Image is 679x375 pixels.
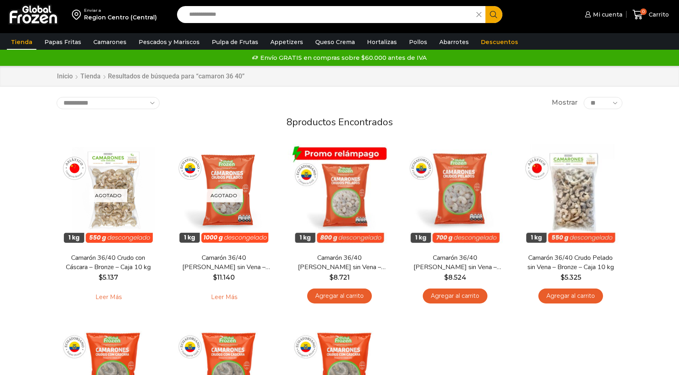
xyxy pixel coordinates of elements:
a: Appetizers [266,34,307,50]
a: Descuentos [477,34,522,50]
h1: Resultados de búsqueda para “camaron 36 40” [108,72,245,80]
a: Inicio [57,72,73,81]
select: Pedido de la tienda [57,97,160,109]
a: Abarrotes [435,34,473,50]
a: Pollos [405,34,431,50]
a: Hortalizas [363,34,401,50]
a: Pulpa de Frutas [208,34,262,50]
a: 0 Carrito [630,5,671,24]
a: Pescados y Mariscos [135,34,204,50]
a: Camarón 36/40 Crudo con Cáscara – Bronze – Caja 10 kg [62,253,155,272]
a: Agregar al carrito: “Camarón 36/40 Crudo Pelado sin Vena - Gold - Caja 10 kg” [307,289,372,303]
bdi: 5.325 [561,274,581,281]
a: Tienda [7,34,36,50]
span: Mi cuenta [591,11,622,19]
bdi: 5.137 [99,274,118,281]
span: $ [329,274,333,281]
a: Camarón 36/40 Crudo Pelado sin Vena – Bronze – Caja 10 kg [524,253,617,272]
span: $ [213,274,217,281]
button: Search button [485,6,502,23]
bdi: 11.140 [213,274,235,281]
a: Camarón 36/40 [PERSON_NAME] sin Vena – Gold – Caja 10 kg [293,253,386,272]
a: Leé más sobre “Camarón 36/40 Crudo con Cáscara - Bronze - Caja 10 kg” [83,289,134,305]
p: Agotado [89,189,127,202]
span: $ [99,274,103,281]
div: Enviar a [84,8,157,13]
span: $ [444,274,448,281]
a: Camarones [89,34,131,50]
span: Carrito [647,11,669,19]
a: Leé más sobre “Camarón 36/40 Crudo Pelado sin Vena - Super Prime - Caja 10 kg” [198,289,250,305]
a: Agregar al carrito: “Camarón 36/40 Crudo Pelado sin Vena - Silver - Caja 10 kg” [423,289,487,303]
a: Agregar al carrito: “Camarón 36/40 Crudo Pelado sin Vena - Bronze - Caja 10 kg” [538,289,603,303]
a: Tienda [80,72,101,81]
a: Camarón 36/40 [PERSON_NAME] sin Vena – Silver – Caja 10 kg [409,253,502,272]
span: $ [561,274,565,281]
bdi: 8.721 [329,274,350,281]
a: Camarón 36/40 [PERSON_NAME] sin Vena – Super Prime – Caja 10 kg [177,253,270,272]
p: Agotado [205,189,243,202]
a: Papas Fritas [40,34,85,50]
a: Mi cuenta [583,6,622,23]
span: 8 [287,116,292,129]
bdi: 8.524 [444,274,466,281]
div: Region Centro (Central) [84,13,157,21]
img: address-field-icon.svg [72,8,84,21]
span: productos encontrados [292,116,393,129]
span: 0 [640,8,647,15]
nav: Breadcrumb [57,72,245,81]
span: Mostrar [552,98,578,107]
a: Queso Crema [311,34,359,50]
